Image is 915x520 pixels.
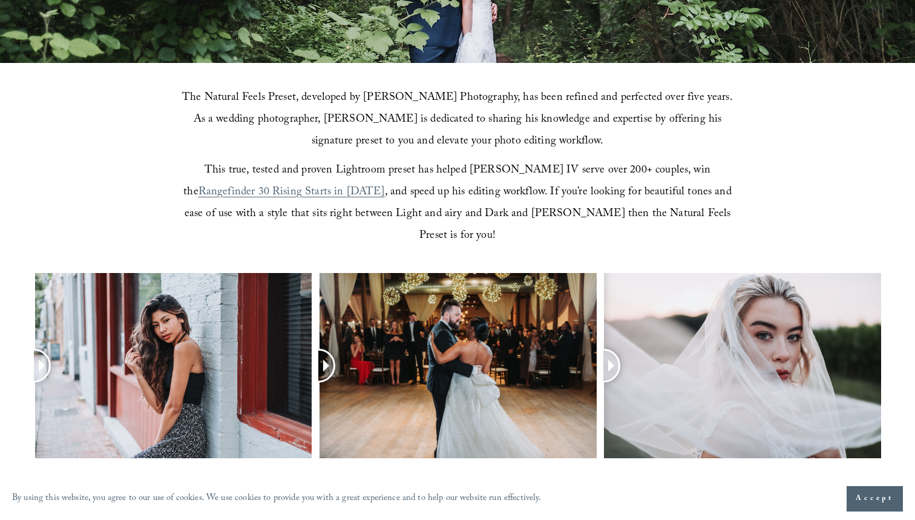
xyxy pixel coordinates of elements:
[12,490,542,508] p: By using this website, you agree to our use of cookies. We use cookies to provide you with a grea...
[185,183,735,246] span: , and speed up his editing workflow. If you’re looking for beautiful tones and ease of use with a...
[847,486,903,512] button: Accept
[198,183,385,202] a: Rangefinder 30 Rising Starts in [DATE]
[856,493,894,505] span: Accept
[183,162,713,202] span: This true, tested and proven Lightroom preset has helped [PERSON_NAME] IV serve over 200+ couples...
[182,89,736,151] span: The Natural Feels Preset, developed by [PERSON_NAME] Photography, has been refined and perfected ...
